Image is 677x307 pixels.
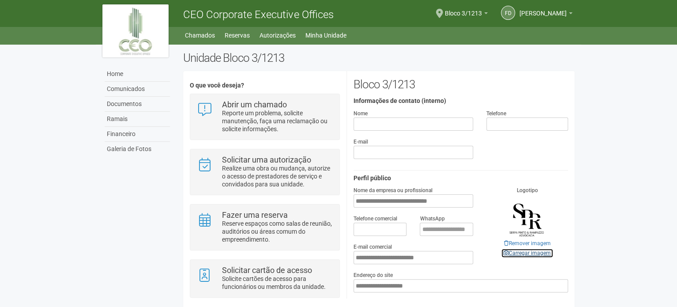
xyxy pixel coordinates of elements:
h4: Informações de contato (interno) [354,98,568,104]
label: Endereço do site [354,271,393,279]
h4: O que você deseja? [190,82,339,89]
a: Comunicados [105,82,170,97]
h2: Unidade Bloco 3/1213 [183,51,575,64]
strong: Solicitar uma autorização [222,155,311,164]
p: Solicite cartões de acesso para funcionários ou membros da unidade. [222,275,333,291]
label: Telefone [486,110,506,117]
span: Bloco 3/1213 [445,1,482,17]
a: Minha Unidade [305,29,346,42]
a: [PERSON_NAME] [519,11,572,18]
label: Logotipo [516,186,538,194]
img: LOGO%20EM%20PRETO.jpg [505,194,549,239]
a: Ramais [105,112,170,127]
a: Autorizações [260,29,296,42]
label: E-mail [354,138,368,146]
a: Documentos [105,97,170,112]
a: Financeiro [105,127,170,142]
a: Chamados [185,29,215,42]
strong: Abrir um chamado [222,100,287,109]
button: Remover imagem [501,239,553,248]
a: FD [501,6,515,20]
label: Telefone comercial [354,215,397,223]
strong: Solicitar cartão de acesso [222,265,312,275]
a: Galeria de Fotos [105,142,170,156]
a: Home [105,67,170,82]
p: Reserve espaços como salas de reunião, auditórios ou áreas comum do empreendimento. [222,220,333,243]
a: Solicitar cartão de acesso Solicite cartões de acesso para funcionários ou membros da unidade. [197,266,332,291]
a: Abrir um chamado Reporte um problema, solicite manutenção, faça uma reclamação ou solicite inform... [197,101,332,133]
a: Bloco 3/1213 [445,11,488,18]
p: Realize uma obra ou mudança, autorize o acesso de prestadores de serviço e convidados para sua un... [222,164,333,188]
a: Reservas [225,29,250,42]
h4: Perfil público [354,175,568,182]
label: E-mail comercial [354,243,392,251]
label: WhatsApp [420,215,444,223]
h2: Bloco 3/1213 [354,78,568,91]
button: Carregar imagem [501,248,553,258]
span: FREDERICO DE SERPA PINTO LOPES GUIMARÃES [519,1,567,17]
p: Reporte um problema, solicite manutenção, faça uma reclamação ou solicite informações. [222,109,333,133]
a: Fazer uma reserva Reserve espaços como salas de reunião, auditórios ou áreas comum do empreendime... [197,211,332,243]
strong: Fazer uma reserva [222,210,288,220]
label: Nome [354,110,368,117]
a: Solicitar uma autorização Realize uma obra ou mudança, autorize o acesso de prestadores de serviç... [197,156,332,188]
img: logo.jpg [102,4,169,57]
label: Nome da empresa ou profissional [354,186,433,194]
span: CEO Corporate Executive Offices [183,8,333,21]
